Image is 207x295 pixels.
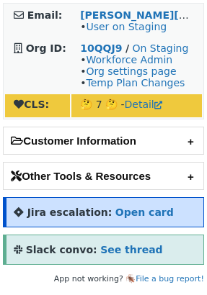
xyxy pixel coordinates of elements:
[27,9,63,21] strong: Email:
[125,99,162,110] a: Detail
[132,42,188,54] a: On Staging
[4,163,203,189] h2: Other Tools & Resources
[80,42,122,54] a: 10QQJ9
[26,244,97,255] strong: Slack convo:
[125,42,129,54] strong: /
[3,272,204,286] footer: App not working? 🪳
[27,206,113,218] strong: Jira escalation:
[14,99,49,110] strong: CLS:
[80,21,167,32] span: •
[86,65,176,77] a: Org settings page
[80,54,185,88] span: • • •
[136,274,204,283] a: File a bug report!
[115,206,174,218] a: Open card
[4,127,203,154] h2: Customer Information
[86,54,172,65] a: Workforce Admin
[86,77,185,88] a: Temp Plan Changes
[100,244,162,255] a: See thread
[26,42,66,54] strong: Org ID:
[71,94,202,117] td: 🤔 7 🤔 -
[86,21,167,32] a: User on Staging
